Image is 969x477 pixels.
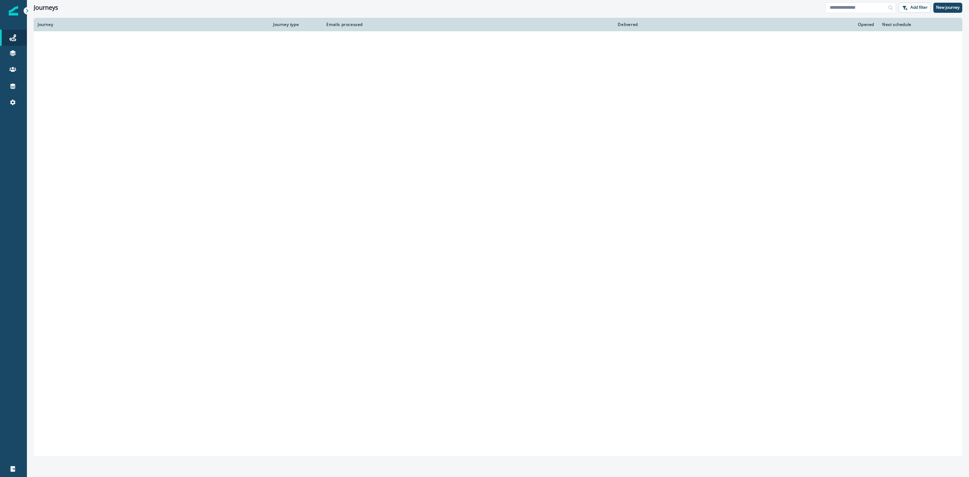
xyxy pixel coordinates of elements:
div: Next schedule [882,22,941,27]
div: Opened [646,22,874,27]
p: New journey [936,5,960,10]
button: New journey [933,3,962,13]
div: Journey type [273,22,316,27]
img: Inflection [9,6,18,15]
button: Add filter [899,3,931,13]
div: Emails processed [324,22,363,27]
div: Delivered [371,22,638,27]
h1: Journeys [34,4,58,11]
div: Journey [38,22,265,27]
p: Add filter [910,5,928,10]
